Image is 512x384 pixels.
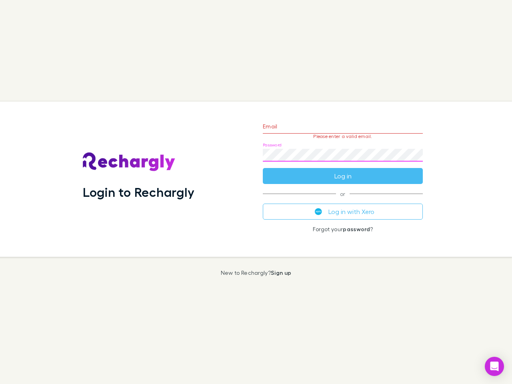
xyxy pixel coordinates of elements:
[343,226,370,232] a: password
[485,357,504,376] div: Open Intercom Messenger
[263,142,282,148] label: Password
[271,269,291,276] a: Sign up
[221,270,292,276] p: New to Rechargly?
[263,134,423,139] p: Please enter a valid email.
[263,204,423,220] button: Log in with Xero
[315,208,322,215] img: Xero's logo
[83,184,194,200] h1: Login to Rechargly
[263,168,423,184] button: Log in
[83,152,176,172] img: Rechargly's Logo
[263,226,423,232] p: Forgot your ?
